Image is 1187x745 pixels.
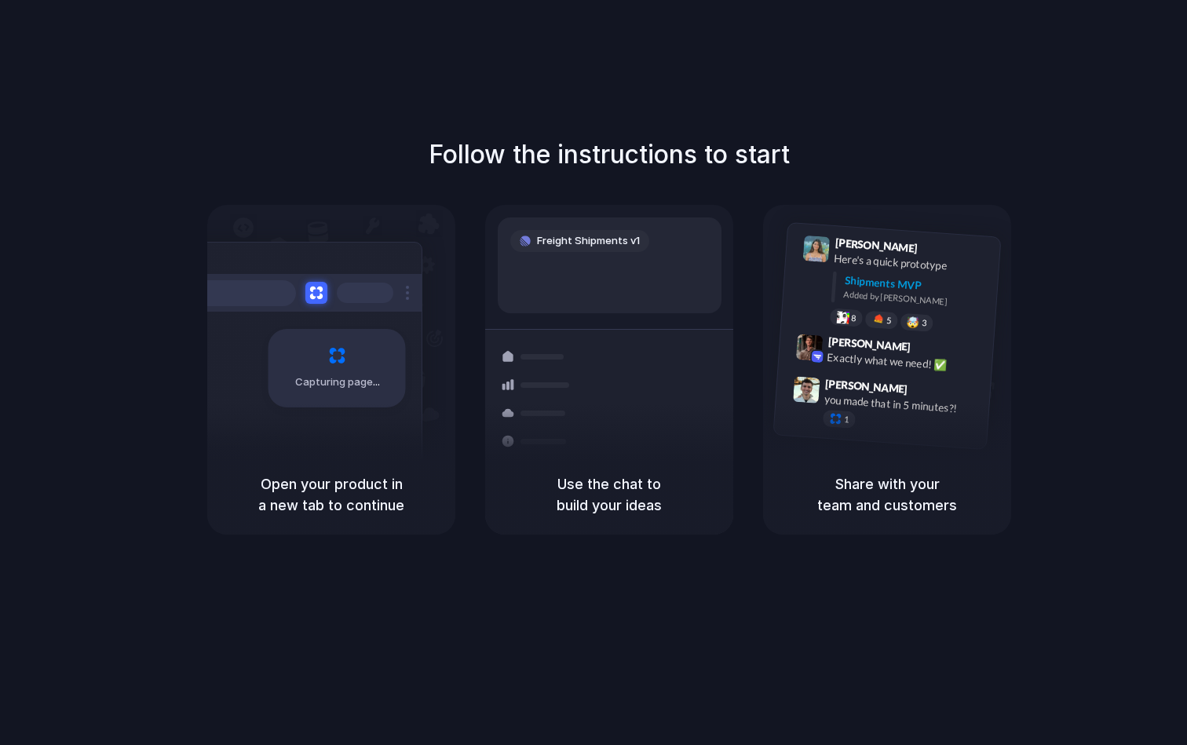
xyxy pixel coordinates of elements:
span: 9:41 AM [922,242,955,261]
span: Capturing page [295,374,382,390]
span: [PERSON_NAME] [825,375,908,398]
h5: Share with your team and customers [782,473,992,516]
div: Here's a quick prototype [834,250,991,277]
span: Freight Shipments v1 [537,233,640,249]
span: 1 [844,415,849,424]
h1: Follow the instructions to start [429,136,790,173]
div: Shipments MVP [844,272,989,298]
div: you made that in 5 minutes?! [824,391,981,418]
span: 9:47 AM [912,382,944,401]
div: 🤯 [907,316,920,328]
div: Added by [PERSON_NAME] [843,288,988,311]
span: [PERSON_NAME] [827,333,911,356]
span: [PERSON_NAME] [835,234,918,257]
span: 9:42 AM [915,340,948,359]
div: Exactly what we need! ✅ [827,349,984,375]
span: 3 [922,319,927,327]
span: 5 [886,316,892,325]
span: 8 [851,314,856,323]
h5: Use the chat to build your ideas [504,473,714,516]
h5: Open your product in a new tab to continue [226,473,436,516]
